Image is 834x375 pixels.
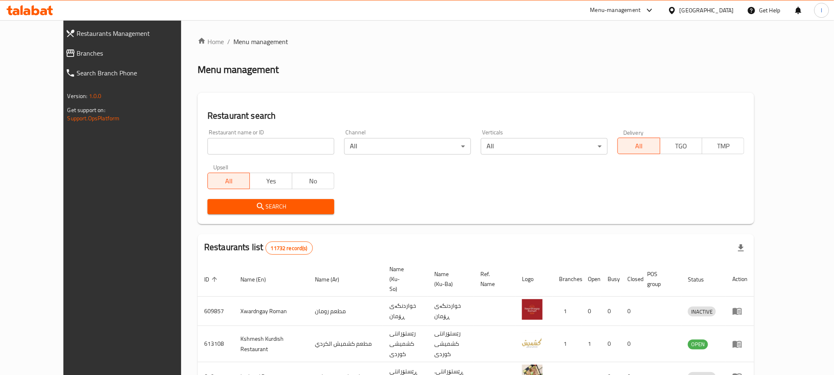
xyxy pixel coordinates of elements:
th: Branches [552,262,581,297]
td: رێستۆرانتی کشمیشى كوردى [383,326,428,362]
span: Search [214,202,328,212]
td: 1 [552,326,581,362]
span: ID [204,274,220,284]
span: Branches [77,48,196,58]
img: Xwardngay Roman [522,299,543,320]
th: Logo [515,262,552,297]
span: Menu management [233,37,288,47]
div: INACTIVE [688,307,716,316]
td: 0 [601,326,621,362]
span: Yes [253,175,289,187]
td: مطعم كشميش الكردي [308,326,383,362]
span: Name (Ar) [315,274,350,284]
a: Home [198,37,224,47]
span: 1.0.0 [89,91,102,101]
span: Status [688,274,715,284]
span: Name (Ku-So) [389,264,418,294]
div: Export file [731,238,751,258]
td: رێستۆرانتی کشمیشى كوردى [428,326,474,362]
div: All [481,138,608,155]
span: Restaurants Management [77,28,196,38]
span: TGO [664,140,699,152]
span: Search Branch Phone [77,68,196,78]
span: INACTIVE [688,307,716,316]
span: OPEN [688,340,708,349]
td: 1 [581,326,601,362]
button: TGO [660,138,702,154]
img: Kshmesh Kurdish Restaurant [522,332,543,353]
span: No [296,175,331,187]
span: Ref. Name [480,269,506,289]
td: 0 [621,326,641,362]
th: Closed [621,262,641,297]
nav: breadcrumb [198,37,754,47]
button: Yes [249,173,292,189]
div: Menu-management [590,5,641,15]
span: Name (Ku-Ba) [434,269,464,289]
td: 0 [621,297,641,326]
span: l [821,6,822,15]
td: 0 [601,297,621,326]
td: مطعم رومان [308,297,383,326]
div: [GEOGRAPHIC_DATA] [680,6,734,15]
div: Menu [732,339,748,349]
span: All [621,140,657,152]
td: خواردنگەی ڕۆمان [428,297,474,326]
div: Menu [732,306,748,316]
span: Name (En) [240,274,277,284]
span: All [211,175,247,187]
button: All [207,173,250,189]
label: Upsell [213,164,228,170]
h2: Restaurant search [207,110,744,122]
td: 613108 [198,326,234,362]
a: Search Branch Phone [59,63,203,83]
h2: Menu management [198,63,279,76]
td: Xwardngay Roman [234,297,308,326]
li: / [227,37,230,47]
th: Open [581,262,601,297]
button: No [292,173,334,189]
h2: Restaurants list [204,241,313,255]
div: All [344,138,471,155]
button: All [617,138,660,154]
label: Delivery [623,129,644,135]
th: Busy [601,262,621,297]
button: Search [207,199,334,214]
button: TMP [702,138,744,154]
td: 609857 [198,297,234,326]
td: Kshmesh Kurdish Restaurant [234,326,308,362]
span: Get support on: [68,105,105,115]
input: Search for restaurant name or ID.. [207,138,334,155]
td: 0 [581,297,601,326]
span: 11732 record(s) [266,244,312,252]
span: TMP [706,140,741,152]
span: POS group [647,269,671,289]
td: خواردنگەی ڕۆمان [383,297,428,326]
a: Branches [59,43,203,63]
td: 1 [552,297,581,326]
th: Action [726,262,754,297]
a: Restaurants Management [59,23,203,43]
div: Total records count [266,241,313,255]
a: Support.OpsPlatform [68,113,120,124]
span: Version: [68,91,88,101]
